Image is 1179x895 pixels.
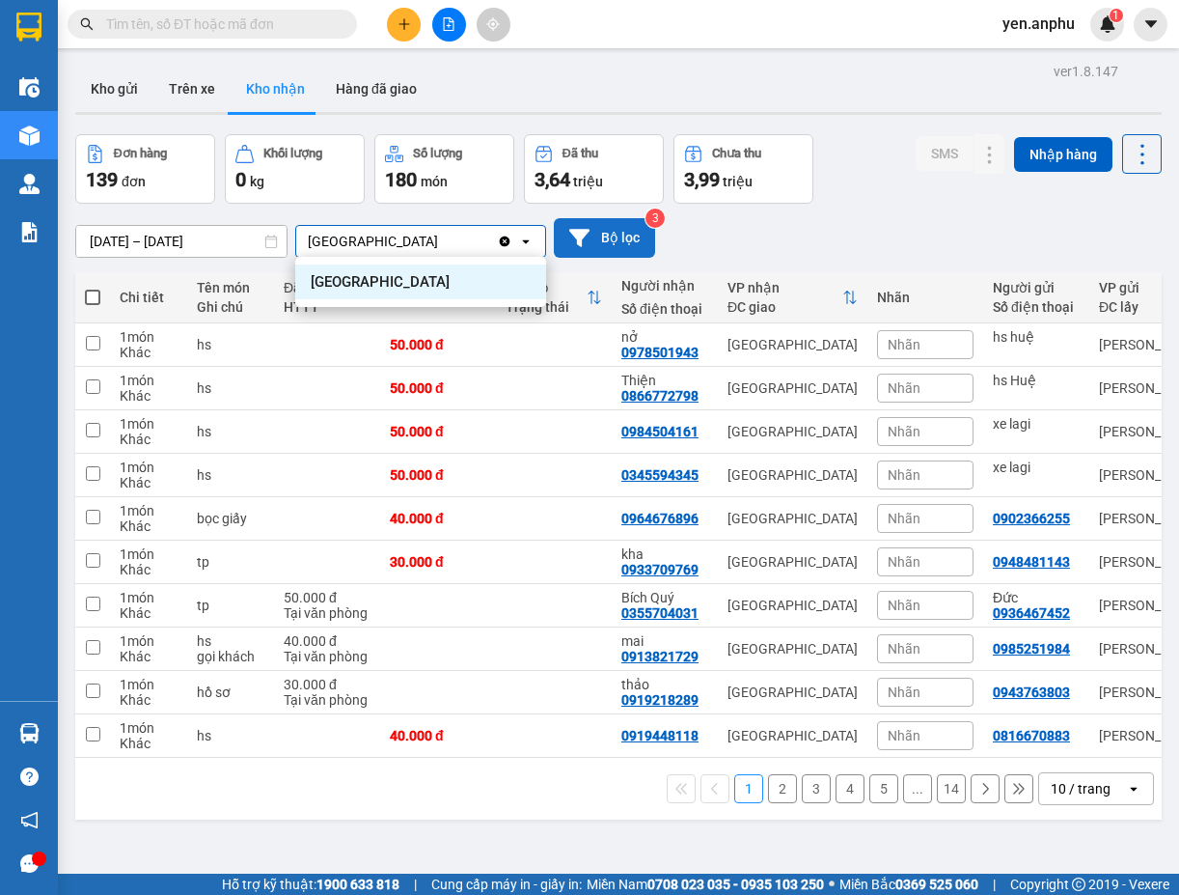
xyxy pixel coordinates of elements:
div: bọc giấy [197,511,264,526]
button: 5 [869,774,898,803]
input: Tìm tên, số ĐT hoặc mã đơn [106,14,334,35]
div: 30.000 đ [284,677,370,692]
div: Thiện [621,373,708,388]
span: Nhãn [888,424,920,439]
div: 1 món [120,373,178,388]
button: 14 [937,774,966,803]
div: 0984504161 [621,424,699,439]
button: SMS [916,136,973,171]
div: 0943763803 [993,685,1070,700]
img: warehouse-icon [19,174,40,194]
span: 3,99 [684,168,720,191]
div: [GEOGRAPHIC_DATA] [727,337,858,352]
div: 0978501943 [621,345,699,360]
span: file-add [442,17,455,31]
img: icon-new-feature [1099,15,1116,33]
div: 0948481143 [993,554,1070,570]
span: triệu [723,174,753,189]
button: Đơn hàng139đơn [75,134,215,204]
div: [GEOGRAPHIC_DATA] [727,467,858,483]
div: thảo [621,677,708,692]
div: Khác [120,562,178,577]
div: Tên món [197,280,264,295]
div: Khác [120,432,178,447]
div: Tại văn phòng [284,649,370,664]
span: plus [398,17,411,31]
div: 0866772798 [621,388,699,404]
span: 180 [385,168,417,191]
div: [GEOGRAPHIC_DATA] [727,380,858,396]
div: [GEOGRAPHIC_DATA] [727,511,858,526]
span: Nhãn [888,380,920,396]
span: Nhãn [888,598,920,613]
div: 0964676896 [621,511,699,526]
div: Khác [120,692,178,708]
span: copyright [1072,878,1085,891]
div: 1 món [120,590,178,605]
span: Miền Nam [587,874,824,895]
div: Khác [120,388,178,404]
div: hồ sơ [197,685,264,700]
span: message [20,854,39,873]
div: 50.000 đ [390,424,486,439]
span: | [993,874,996,895]
span: kg [250,174,264,189]
div: Thu hộ [506,280,587,295]
span: 0 [235,168,246,191]
div: Khác [120,518,178,534]
div: 1 món [120,503,178,518]
div: [GEOGRAPHIC_DATA] [727,554,858,570]
button: Chưa thu3,99 triệu [673,134,813,204]
div: xe lagi [993,416,1080,432]
button: Hàng đã giao [320,66,432,112]
th: Toggle SortBy [496,272,612,323]
div: Trạng thái [506,299,587,315]
div: Người gửi [993,280,1080,295]
div: Người nhận [621,278,708,294]
ul: Menu [295,257,546,307]
div: hs huệ [993,329,1080,345]
div: 0816670883 [993,728,1070,743]
div: Chưa thu [712,147,761,160]
span: Nhãn [888,554,920,570]
div: hs [197,728,264,743]
div: Chi tiết [120,290,178,305]
span: Cung cấp máy in - giấy in: [431,874,582,895]
th: Toggle SortBy [274,272,380,323]
div: 30.000 đ [390,554,486,570]
div: [GEOGRAPHIC_DATA] [727,641,858,657]
span: | [414,874,417,895]
span: [GEOGRAPHIC_DATA] [311,272,450,292]
div: Tại văn phòng [284,692,370,708]
div: Đã thu [562,147,598,160]
button: aim [477,8,510,42]
div: Khác [120,649,178,664]
div: Đơn hàng [114,147,167,160]
span: Nhãn [888,641,920,657]
button: Bộ lọc [554,218,655,258]
span: món [421,174,448,189]
div: Khác [120,736,178,751]
div: 1 món [120,460,178,475]
div: HTTT [284,299,355,315]
span: Nhãn [888,685,920,700]
img: solution-icon [19,222,40,242]
div: Số điện thoại [993,299,1080,315]
button: Kho nhận [231,66,320,112]
div: Khác [120,605,178,621]
div: Số lượng [413,147,462,160]
button: Đã thu3,64 triệu [524,134,664,204]
img: warehouse-icon [19,77,40,98]
span: Hỗ trợ kỹ thuật: [222,874,399,895]
span: caret-down [1142,15,1160,33]
div: 1 món [120,546,178,562]
div: 0919218289 [621,692,699,708]
span: Miền Bắc [839,874,978,895]
span: Nhãn [888,467,920,483]
sup: 3 [645,209,665,228]
span: Nhãn [888,511,920,526]
span: yen.anphu [987,12,1090,36]
div: Bích Quý [621,590,708,605]
span: đơn [122,174,146,189]
div: VP nhận [727,280,842,295]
